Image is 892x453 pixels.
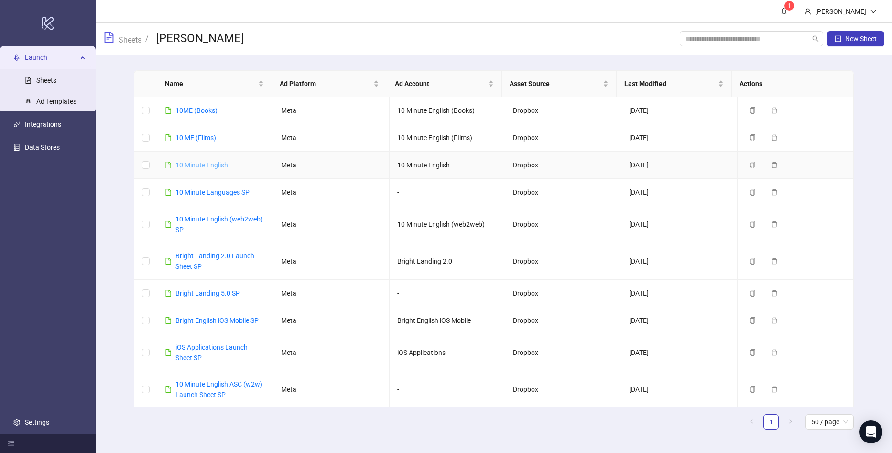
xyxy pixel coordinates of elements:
td: Dropbox [505,307,621,334]
button: left [744,414,760,430]
td: 10 Minute English [390,152,506,179]
th: Actions [732,71,847,97]
td: 10 Minute English (Books) [390,97,506,124]
span: delete [771,107,778,114]
span: delete [771,162,778,168]
sup: 1 [784,1,794,11]
th: Ad Platform [272,71,387,97]
td: Bright Landing 2.0 [390,243,506,280]
td: Dropbox [505,243,621,280]
span: 1 [788,2,791,9]
div: Page Size [805,414,854,430]
td: Dropbox [505,179,621,206]
td: Meta [273,179,390,206]
td: [DATE] [621,206,738,243]
a: 10 ME (Films) [175,134,216,142]
td: Dropbox [505,334,621,371]
h3: [PERSON_NAME] [156,31,244,46]
a: Bright English iOS Mobile SP [175,317,259,324]
td: 10 Minute English (web2web) [390,206,506,243]
span: copy [749,221,756,228]
span: copy [749,258,756,265]
span: delete [771,221,778,228]
span: copy [749,107,756,114]
span: file-text [103,32,115,43]
span: copy [749,162,756,168]
span: user [805,8,811,15]
td: [DATE] [621,307,738,334]
a: Data Stores [25,144,60,151]
a: Ad Templates [36,98,76,105]
td: Dropbox [505,371,621,408]
a: 1 [764,415,778,429]
td: Meta [273,243,390,280]
td: iOS Applications [390,334,506,371]
span: menu-fold [8,440,14,447]
td: Meta [273,307,390,334]
span: copy [749,290,756,297]
span: file [165,221,172,228]
li: / [145,31,149,46]
span: file [165,189,172,196]
td: Dropbox [505,97,621,124]
td: - [390,371,506,408]
a: 10 Minute English [175,161,228,169]
li: Previous Page [744,414,760,430]
td: 10 Minute English (FIlms) [390,124,506,152]
a: Bright Landing 5.0 SP [175,289,240,297]
span: delete [771,349,778,356]
a: iOS Applications Launch Sheet SP [175,343,248,362]
td: Meta [273,334,390,371]
span: right [787,419,793,424]
td: Meta [273,97,390,124]
td: Dropbox [505,206,621,243]
span: copy [749,317,756,324]
td: [DATE] [621,280,738,307]
li: Next Page [783,414,798,430]
span: delete [771,189,778,196]
span: rocket [13,54,20,61]
td: Meta [273,152,390,179]
a: 10 Minute English (web2web) SP [175,215,263,233]
td: Meta [273,124,390,152]
span: down [870,8,877,15]
span: delete [771,258,778,265]
span: New Sheet [845,35,877,43]
td: [DATE] [621,152,738,179]
span: search [812,35,819,42]
a: 10 Minute English ASC (w2w) Launch Sheet SP [175,380,262,398]
td: Dropbox [505,280,621,307]
th: Asset Source [502,71,617,97]
div: [PERSON_NAME] [811,6,870,17]
div: Open Intercom Messenger [859,420,882,443]
span: file [165,317,172,324]
span: file [165,107,172,114]
span: delete [771,317,778,324]
a: 10 Minute Languages SP [175,188,250,196]
td: [DATE] [621,243,738,280]
td: [DATE] [621,371,738,408]
td: Dropbox [505,124,621,152]
td: [DATE] [621,97,738,124]
span: left [749,419,755,424]
span: file [165,258,172,265]
a: Settings [25,419,49,426]
span: file [165,386,172,393]
button: right [783,414,798,430]
span: copy [749,134,756,141]
li: 1 [763,414,779,430]
a: Integrations [25,121,61,128]
th: Name [157,71,272,97]
span: 50 / page [811,415,848,429]
td: Meta [273,206,390,243]
span: copy [749,189,756,196]
td: Dropbox [505,152,621,179]
span: Ad Account [395,78,486,89]
span: file [165,134,172,141]
td: [DATE] [621,179,738,206]
span: plus-square [835,35,841,42]
span: Name [165,78,256,89]
span: Last Modified [624,78,716,89]
span: copy [749,349,756,356]
span: delete [771,386,778,393]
